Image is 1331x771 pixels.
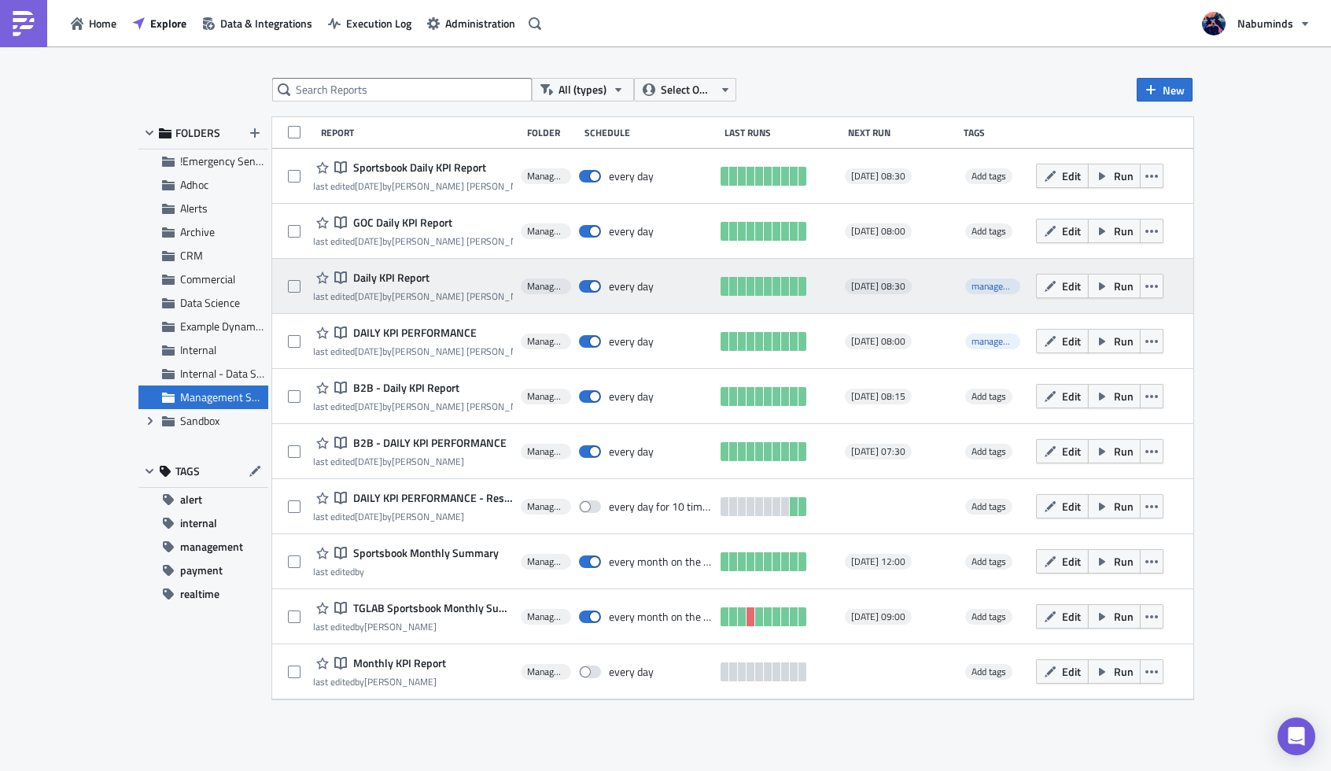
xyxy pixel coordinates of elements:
span: B2B - DAILY KPI PERFORMANCE [349,436,507,450]
button: Edit [1036,659,1089,684]
span: Edit [1062,388,1081,404]
span: Add tags [965,223,1012,239]
div: last edited by [PERSON_NAME] [313,621,514,633]
span: Edit [1062,553,1081,570]
span: [DATE] 09:00 [851,611,905,623]
div: Folder [527,127,577,138]
span: Data Science [180,294,240,311]
span: [DATE] 08:00 [851,335,905,348]
button: Run [1088,439,1141,463]
div: last edited by [PERSON_NAME] [PERSON_NAME] [313,180,514,192]
button: Run [1088,659,1141,684]
span: TAGS [175,464,200,478]
button: Select Owner [634,78,736,101]
span: [DATE] 08:15 [851,390,905,403]
span: Add tags [965,444,1012,459]
span: Management Subscriptions [527,500,565,513]
span: Edit [1062,443,1081,459]
button: Edit [1036,494,1089,518]
span: Edit [1062,223,1081,239]
div: last edited by [PERSON_NAME] [PERSON_NAME] [313,400,514,412]
div: every day [609,334,654,349]
span: Data & Integrations [220,15,312,31]
a: Administration [419,11,523,35]
button: Run [1088,604,1141,629]
span: Sandbox [180,412,219,429]
span: management [972,334,1023,349]
span: Select Owner [661,81,713,98]
time: 2025-02-13T09:40:56Z [355,509,382,524]
span: Execution Log [346,15,411,31]
button: Execution Log [320,11,419,35]
span: alert [180,488,202,511]
button: management [138,535,268,559]
div: every day [609,224,654,238]
div: every day [609,169,654,183]
span: Administration [445,15,515,31]
span: Management Subscriptions [180,389,308,405]
span: Explore [150,15,186,31]
button: payment [138,559,268,582]
span: Run [1114,553,1134,570]
span: Add tags [972,389,1006,404]
span: !Emergency Sendouts [180,153,282,169]
img: PushMetrics [11,11,36,36]
div: Tags [964,127,1030,138]
div: every day [609,665,654,679]
div: Next Run [848,127,956,138]
span: Add tags [972,499,1006,514]
span: TGLAB Sportsbook Monthly Summary [349,601,514,615]
span: FOLDERS [175,126,220,140]
div: last edited by [PERSON_NAME] [PERSON_NAME] [313,235,514,247]
time: 2025-07-14T12:32:11Z [355,234,382,249]
button: Edit [1036,604,1089,629]
span: Archive [180,223,215,240]
div: last edited by [PERSON_NAME] [PERSON_NAME] [313,290,514,302]
span: Add tags [965,499,1012,515]
time: 2025-07-14T11:45:39Z [355,344,382,359]
span: All (types) [559,81,607,98]
span: Edit [1062,333,1081,349]
button: Run [1088,164,1141,188]
button: Run [1088,329,1141,353]
span: Management Subscriptions [527,335,565,348]
button: New [1137,78,1193,101]
span: Add tags [972,223,1006,238]
span: Sportsbook Monthly Summary [349,546,499,560]
span: Commercial [180,271,235,287]
time: 2025-07-14T07:52:47Z [355,179,382,194]
span: Nabuminds [1237,15,1293,31]
div: Schedule [584,127,717,138]
div: last edited by [PERSON_NAME] [PERSON_NAME] [313,345,514,357]
span: Run [1114,498,1134,515]
button: Run [1088,549,1141,574]
span: Management Subscriptions [527,225,565,238]
button: Edit [1036,219,1089,243]
span: Internal - Data Science [180,365,286,382]
button: Run [1088,494,1141,518]
button: Edit [1036,274,1089,298]
time: 2025-07-14T12:01:32Z [355,289,382,304]
span: Run [1114,168,1134,184]
span: Daily KPI Report [349,271,430,285]
button: Data & Integrations [194,11,320,35]
span: payment [180,559,223,582]
div: every day for 10 times [609,500,713,514]
span: Management Subscriptions [527,390,565,403]
span: Edit [1062,278,1081,294]
div: every month on the 1st [609,555,713,569]
span: DAILY KPI PERFORMANCE [349,326,477,340]
div: every day [609,445,654,459]
span: management [180,535,243,559]
a: Explore [124,11,194,35]
button: Edit [1036,549,1089,574]
span: New [1163,82,1185,98]
div: every month on the 1st [609,610,713,624]
button: Home [63,11,124,35]
button: All (types) [532,78,634,101]
span: Monthly KPI Report [349,656,446,670]
span: Run [1114,278,1134,294]
div: every day [609,389,654,404]
span: Management Subscriptions [527,666,565,678]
